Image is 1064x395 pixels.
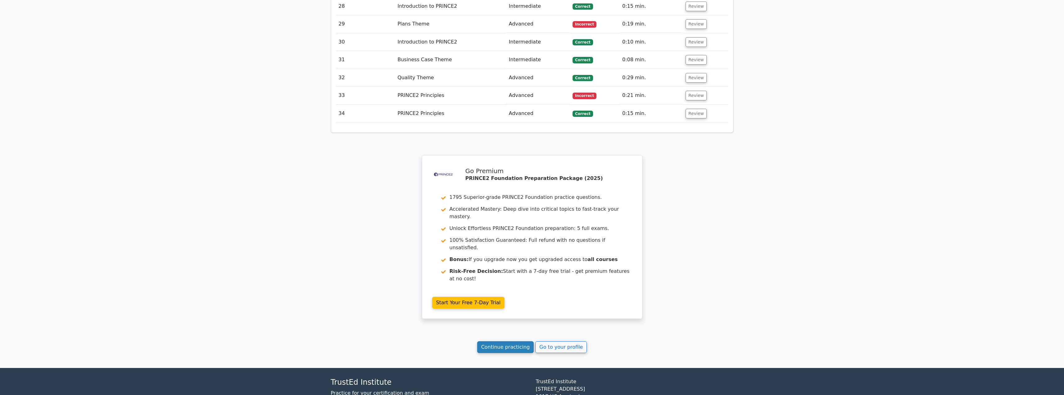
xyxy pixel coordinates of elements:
[336,105,395,122] td: 34
[620,87,683,104] td: 0:21 min.
[336,33,395,51] td: 30
[506,51,570,69] td: Intermediate
[686,109,707,118] button: Review
[331,378,528,387] h4: TrustEd Institute
[686,37,707,47] button: Review
[395,15,506,33] td: Plans Theme
[686,19,707,29] button: Review
[686,91,707,100] button: Review
[573,3,593,10] span: Correct
[573,93,596,99] span: Incorrect
[686,73,707,83] button: Review
[395,87,506,104] td: PRINCE2 Principles
[336,87,395,104] td: 33
[506,105,570,122] td: Advanced
[336,51,395,69] td: 31
[395,51,506,69] td: Business Case Theme
[506,87,570,104] td: Advanced
[620,69,683,87] td: 0:29 min.
[477,341,534,353] a: Continue practicing
[573,39,593,45] span: Correct
[573,75,593,81] span: Correct
[620,33,683,51] td: 0:10 min.
[395,105,506,122] td: PRINCE2 Principles
[573,21,596,27] span: Incorrect
[573,57,593,63] span: Correct
[506,15,570,33] td: Advanced
[686,2,707,11] button: Review
[535,341,587,353] a: Go to your profile
[432,297,505,309] a: Start Your Free 7-Day Trial
[686,55,707,65] button: Review
[336,15,395,33] td: 29
[620,15,683,33] td: 0:19 min.
[620,105,683,122] td: 0:15 min.
[573,111,593,117] span: Correct
[506,33,570,51] td: Intermediate
[395,33,506,51] td: Introduction to PRINCE2
[506,69,570,87] td: Advanced
[336,69,395,87] td: 32
[620,51,683,69] td: 0:08 min.
[395,69,506,87] td: Quality Theme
